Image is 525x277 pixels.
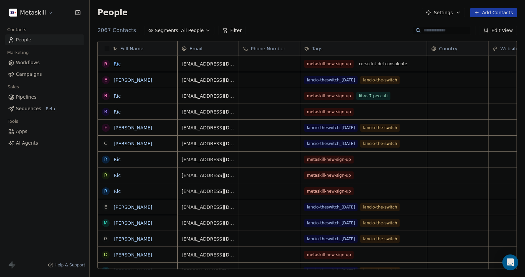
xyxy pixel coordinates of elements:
[502,254,518,270] div: Open Intercom Messenger
[104,204,107,210] div: E
[104,188,107,195] div: R
[16,94,36,101] span: Pipelines
[114,141,152,146] a: [PERSON_NAME]
[304,140,358,148] span: lancio-theswitch_[DATE]
[9,9,17,17] img: AVATAR%20METASKILL%20-%20Colori%20Positivo.png
[360,76,400,84] span: lancio-the-switch
[480,26,517,35] button: Edit View
[300,41,427,56] div: Tags
[427,41,488,56] div: Country
[16,105,41,112] span: Sequences
[5,69,84,80] a: Campaigns
[304,76,358,84] span: lancio-theswitch_[DATE]
[182,188,235,195] span: [EMAIL_ADDRESS][DOMAIN_NAME]
[304,219,358,227] span: lancio-theswitch_[DATE]
[98,41,177,56] div: Full Name
[5,82,22,92] span: Sales
[5,126,84,137] a: Apps
[98,56,178,269] div: grid
[182,77,235,83] span: [EMAIL_ADDRESS][DOMAIN_NAME]
[104,267,107,274] div: E
[360,140,400,148] span: lancio-the-switch
[422,8,465,17] button: Settings
[304,156,354,163] span: metaskill-new-sign-up
[104,140,107,147] div: C
[251,45,285,52] span: Phone Number
[5,103,84,114] a: SequencesBeta
[178,41,239,56] div: Email
[114,61,121,67] a: Ric
[55,262,85,268] span: Help & Support
[114,220,152,226] a: [PERSON_NAME]
[182,236,235,242] span: [EMAIL_ADDRESS][DOMAIN_NAME]
[104,92,107,99] div: R
[104,235,108,242] div: G
[114,268,152,273] a: [PERSON_NAME]
[114,252,152,257] a: [PERSON_NAME]
[104,219,108,226] div: M
[104,61,107,68] div: R
[304,124,358,132] span: lancio-theswitch_[DATE]
[304,187,354,195] span: metaskill-new-sign-up
[114,125,152,130] a: [PERSON_NAME]
[5,138,84,149] a: AI Agents
[500,45,519,52] span: Website
[155,27,180,34] span: Segments:
[114,189,121,194] a: Ric
[16,140,38,147] span: AI Agents
[16,59,40,66] span: Workflows
[304,267,358,275] span: lancio-theswitch_[DATE]
[16,71,42,78] span: Campaigns
[470,8,517,17] button: Add Contacts
[182,109,235,115] span: [EMAIL_ADDRESS][DOMAIN_NAME]
[44,106,57,112] span: Beta
[104,172,107,179] div: R
[218,26,246,35] button: Filter
[304,60,354,68] span: metaskill-new-sign-up
[5,92,84,103] a: Pipelines
[120,45,144,52] span: Full Name
[360,267,400,275] span: lancio-the-switch
[182,252,235,258] span: [EMAIL_ADDRESS][DOMAIN_NAME]
[439,45,458,52] span: Country
[304,92,354,100] span: metaskill-new-sign-up
[190,45,203,52] span: Email
[104,156,107,163] div: R
[182,220,235,226] span: [EMAIL_ADDRESS][DOMAIN_NAME]
[304,251,354,259] span: metaskill-new-sign-up
[114,109,121,115] a: Ric
[360,235,400,243] span: lancio-the-switch
[360,219,400,227] span: lancio-the-switch
[182,156,235,163] span: [EMAIL_ADDRESS][DOMAIN_NAME]
[104,76,107,83] div: E
[4,25,29,35] span: Contacts
[182,124,235,131] span: [EMAIL_ADDRESS][DOMAIN_NAME]
[182,172,235,179] span: [EMAIL_ADDRESS][DOMAIN_NAME]
[304,171,354,179] span: metaskill-new-sign-up
[356,60,410,68] span: corso-kit-del-consulente
[97,8,128,18] span: People
[20,8,46,17] span: Metaskill
[312,45,322,52] span: Tags
[182,140,235,147] span: [EMAIL_ADDRESS][DOMAIN_NAME]
[182,204,235,210] span: [EMAIL_ADDRESS][DOMAIN_NAME]
[16,36,31,43] span: People
[181,27,204,34] span: All People
[114,236,152,242] a: [PERSON_NAME]
[304,235,358,243] span: lancio-theswitch_[DATE]
[360,203,400,211] span: lancio-the-switch
[304,203,358,211] span: lancio-theswitch_[DATE]
[16,128,28,135] span: Apps
[5,57,84,68] a: Workflows
[5,116,21,126] span: Tools
[182,61,235,67] span: [EMAIL_ADDRESS][DOMAIN_NAME]
[182,267,235,274] span: [PERSON_NAME][EMAIL_ADDRESS][DOMAIN_NAME]
[114,205,152,210] a: [PERSON_NAME]
[239,41,300,56] div: Phone Number
[114,93,121,99] a: Ric
[360,124,400,132] span: lancio-the-switch
[182,93,235,99] span: [EMAIL_ADDRESS][DOMAIN_NAME]
[4,48,31,58] span: Marketing
[5,34,84,45] a: People
[114,173,121,178] a: Ric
